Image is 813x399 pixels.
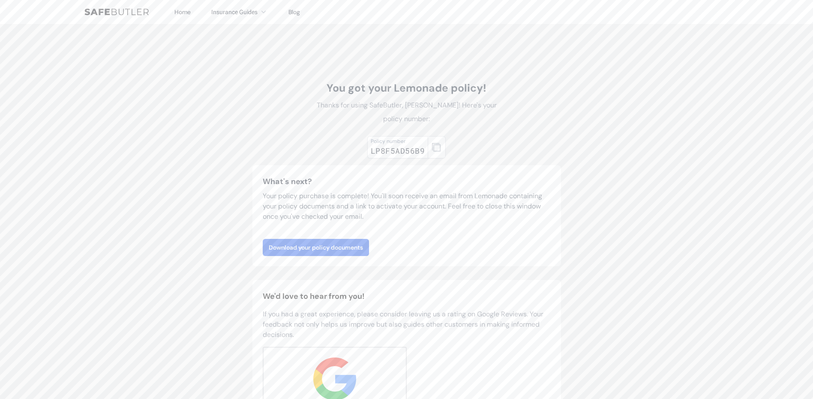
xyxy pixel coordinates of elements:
a: Download your policy documents [263,239,369,256]
h1: You got your Lemonade policy! [311,81,503,95]
p: Your policy purchase is complete! You'll soon receive an email from Lemonade containing your poli... [263,191,551,222]
a: Home [174,8,191,16]
img: SafeButler Text Logo [84,9,149,15]
h2: We'd love to hear from you! [263,290,551,302]
div: LP8F5AD56B9 [371,145,425,157]
a: Blog [288,8,300,16]
h3: What's next? [263,176,551,188]
div: Policy number [371,138,425,145]
button: Insurance Guides [211,7,268,17]
p: Thanks for using SafeButler, [PERSON_NAME]! Here's your policy number: [311,98,503,126]
p: If you had a great experience, please consider leaving us a rating on Google Reviews. Your feedba... [263,309,551,340]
